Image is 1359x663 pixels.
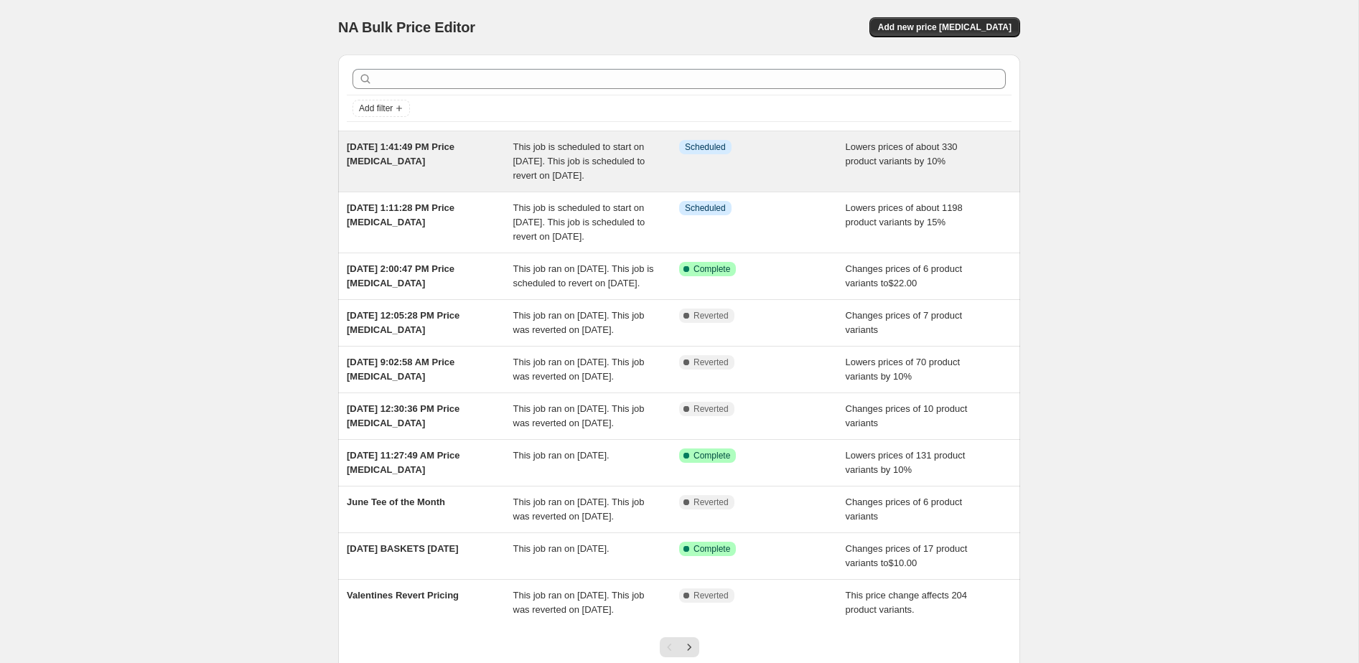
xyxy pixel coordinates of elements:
span: This job ran on [DATE]. [513,450,610,461]
span: Complete [693,450,730,461]
span: [DATE] 9:02:58 AM Price [MEDICAL_DATA] [347,357,454,382]
nav: Pagination [660,637,699,657]
span: Reverted [693,403,729,415]
span: This job ran on [DATE]. This job was reverted on [DATE]. [513,403,645,428]
span: Scheduled [685,202,726,214]
span: Changes prices of 17 product variants to [846,543,968,568]
span: [DATE] 11:27:49 AM Price [MEDICAL_DATA] [347,450,460,475]
span: $10.00 [888,558,917,568]
span: Lowers prices of about 1198 product variants by 15% [846,202,963,227]
span: Reverted [693,357,729,368]
span: NA Bulk Price Editor [338,19,475,35]
span: Lowers prices of 70 product variants by 10% [846,357,961,382]
span: Valentines Revert Pricing [347,590,459,601]
span: Reverted [693,310,729,321]
span: Reverted [693,497,729,508]
span: This job is scheduled to start on [DATE]. This job is scheduled to revert on [DATE]. [513,141,645,181]
span: This job ran on [DATE]. This job was reverted on [DATE]. [513,497,645,522]
span: This job ran on [DATE]. This job was reverted on [DATE]. [513,357,645,382]
span: Complete [693,263,730,275]
span: Complete [693,543,730,555]
span: [DATE] 12:30:36 PM Price [MEDICAL_DATA] [347,403,459,428]
span: Lowers prices of about 330 product variants by 10% [846,141,958,166]
span: [DATE] BASKETS [DATE] [347,543,459,554]
span: This job ran on [DATE]. This job was reverted on [DATE]. [513,590,645,615]
span: This job ran on [DATE]. This job is scheduled to revert on [DATE]. [513,263,654,288]
span: $22.00 [888,278,917,288]
span: [DATE] 1:11:28 PM Price [MEDICAL_DATA] [347,202,454,227]
span: Reverted [693,590,729,601]
span: Add filter [359,103,393,114]
span: Changes prices of 10 product variants [846,403,968,428]
span: This job ran on [DATE]. This job was reverted on [DATE]. [513,310,645,335]
button: Add new price [MEDICAL_DATA] [869,17,1020,37]
span: June Tee of the Month [347,497,445,507]
span: [DATE] 12:05:28 PM Price [MEDICAL_DATA] [347,310,459,335]
span: This job ran on [DATE]. [513,543,610,554]
span: [DATE] 2:00:47 PM Price [MEDICAL_DATA] [347,263,454,288]
span: Changes prices of 7 product variants [846,310,963,335]
button: Next [679,637,699,657]
span: This job is scheduled to start on [DATE]. This job is scheduled to revert on [DATE]. [513,202,645,242]
span: Add new price [MEDICAL_DATA] [878,22,1012,33]
span: [DATE] 1:41:49 PM Price [MEDICAL_DATA] [347,141,454,166]
span: Changes prices of 6 product variants to [846,263,963,288]
span: Lowers prices of 131 product variants by 10% [846,450,966,475]
button: Add filter [352,100,410,117]
span: Scheduled [685,141,726,153]
span: This price change affects 204 product variants. [846,590,968,615]
span: Changes prices of 6 product variants [846,497,963,522]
